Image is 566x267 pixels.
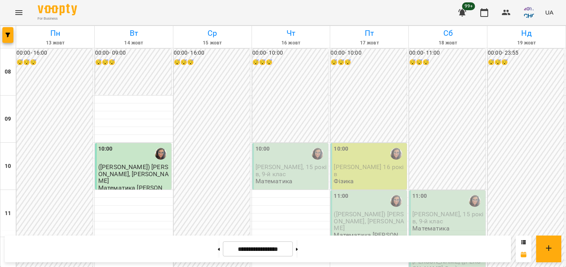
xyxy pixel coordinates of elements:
h6: 19 жовт [489,39,564,47]
h6: Пт [331,27,407,39]
span: ([PERSON_NAME]) [PERSON_NAME], [PERSON_NAME] [334,210,404,232]
p: Фізика [334,178,354,184]
button: Menu [9,3,28,22]
h6: Сб [410,27,486,39]
h6: 😴😴😴 [252,58,329,67]
h6: Чт [253,27,329,39]
h6: 15 жовт [175,39,250,47]
img: Кулебякіна Ольга [390,195,402,207]
h6: Пн [17,27,93,39]
p: Математика [412,225,449,232]
h6: 00:00 - 16:00 [174,49,250,57]
button: UA [542,5,557,20]
h6: 10 [5,162,11,171]
h6: 13 жовт [17,39,93,47]
h6: Нд [489,27,564,39]
h6: 00:00 - 16:00 [17,49,93,57]
img: Кулебякіна Ольга [312,148,323,160]
p: Математика [PERSON_NAME] [98,184,170,198]
label: 11:00 [334,192,348,201]
img: Кулебякіна Ольга [390,148,402,160]
h6: 00:00 - 10:00 [331,49,407,57]
span: 99+ [462,2,475,10]
label: 10:00 [334,145,348,153]
h6: Ср [175,27,250,39]
h6: 😴😴😴 [17,58,93,67]
h6: 00:00 - 11:00 [409,49,485,57]
h6: 14 жовт [96,39,172,47]
h6: 16 жовт [253,39,329,47]
span: [PERSON_NAME] 16 років [334,163,404,177]
img: Кулебякіна Ольга [469,195,481,207]
h6: 17 жовт [331,39,407,47]
h6: 00:00 - 23:55 [488,49,564,57]
label: 10:00 [98,145,113,153]
img: Voopty Logo [38,4,77,15]
img: 44498c49d9c98a00586a399c9b723a73.png [523,7,534,18]
p: Математика [255,178,292,184]
h6: 18 жовт [410,39,486,47]
label: 11:00 [412,192,427,201]
span: ([PERSON_NAME]) [PERSON_NAME], [PERSON_NAME] [98,163,169,184]
h6: Вт [96,27,172,39]
h6: 11 [5,209,11,218]
h6: 😴😴😴 [488,58,564,67]
h6: 😴😴😴 [331,58,407,67]
h6: 00:00 - 09:00 [95,49,171,57]
span: [PERSON_NAME], 15 років, 9-й клас [412,210,483,225]
h6: 😴😴😴 [95,58,171,67]
label: 10:00 [255,145,270,153]
span: [PERSON_NAME], 15 років, 9-й клас [255,163,327,177]
span: For Business [38,16,77,21]
h6: 😴😴😴 [409,58,485,67]
img: Кулебякіна Ольга [155,148,167,160]
span: UA [545,8,553,17]
h6: 00:00 - 10:00 [252,49,329,57]
h6: 😴😴😴 [174,58,250,67]
h6: 08 [5,68,11,76]
h6: 09 [5,115,11,123]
